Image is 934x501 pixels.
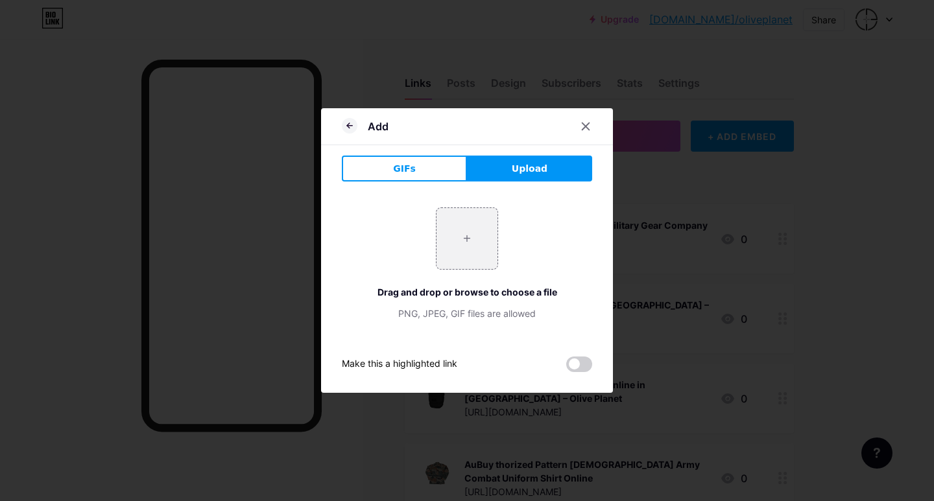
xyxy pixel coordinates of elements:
[393,162,416,176] span: GIFs
[512,162,547,176] span: Upload
[342,156,467,181] button: GIFs
[342,307,592,320] div: PNG, JPEG, GIF files are allowed
[342,285,592,299] div: Drag and drop or browse to choose a file
[467,156,592,181] button: Upload
[342,356,457,372] div: Make this a highlighted link
[368,119,389,134] div: Add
